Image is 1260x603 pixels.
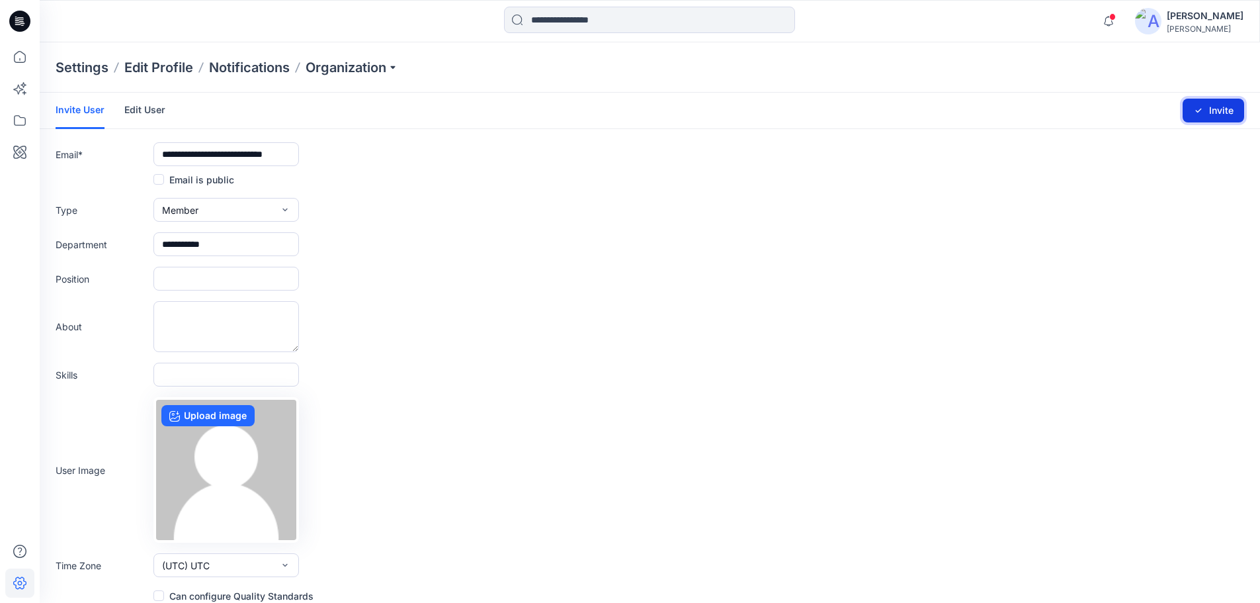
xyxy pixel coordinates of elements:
label: User Image [56,463,148,477]
label: Position [56,272,148,286]
a: Edit User [124,93,165,127]
a: Edit Profile [124,58,193,77]
p: Settings [56,58,108,77]
a: Invite User [56,93,105,129]
div: [PERSON_NAME] [1167,24,1243,34]
span: Member [162,203,198,217]
label: About [56,320,148,334]
label: Email is public [153,171,234,187]
img: avatar [1135,8,1161,34]
label: Skills [56,368,148,382]
img: no-profile.png [156,400,296,540]
label: Type [56,203,148,217]
label: Upload image [161,405,255,426]
button: Invite [1183,99,1244,122]
div: [PERSON_NAME] [1167,8,1243,24]
span: (UTC) UTC [162,559,210,573]
label: Email [56,148,148,162]
a: Notifications [209,58,290,77]
button: Member [153,198,299,222]
label: Time Zone [56,559,148,573]
label: Department [56,238,148,252]
button: (UTC) UTC [153,553,299,577]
